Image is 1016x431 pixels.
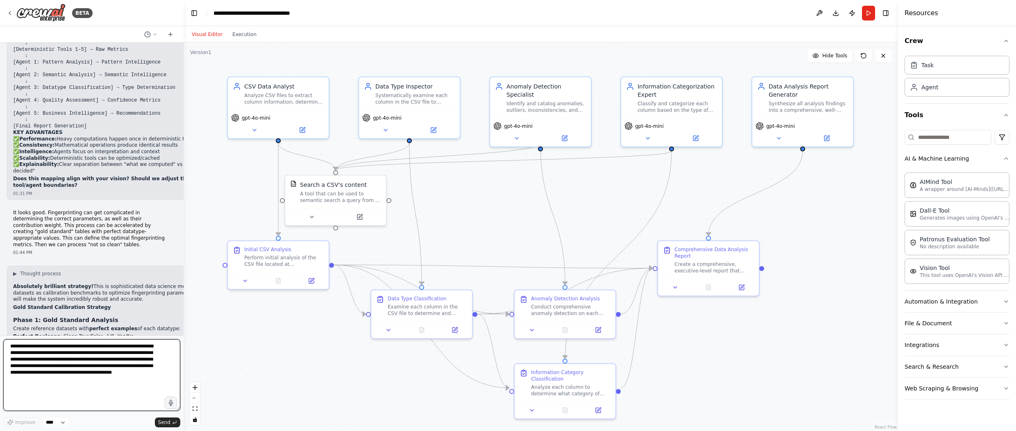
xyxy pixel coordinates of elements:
[15,419,35,426] span: Improve
[905,104,1009,127] button: Tools
[227,240,329,290] div: Initial CSV AnalysisPerform initial analysis of the CSV file located at {csv_file_path}. Extract ...
[331,143,544,170] g: Edge from 629d8eb7-41a8-46af-b538-850aaf899ebb to d9f9bb1b-39a1-49f5-87cc-124af1919b61
[548,406,583,415] button: No output available
[190,382,200,393] button: zoom in
[905,291,1009,312] button: Automation & Integration
[227,77,329,139] div: CSV Data AnalystAnalyze CSV files to extract column information, determine data types, detect pat...
[905,8,938,18] h4: Resources
[620,77,723,147] div: Information Categorization ExpertClassify and categorize each column based on the type of informa...
[19,142,54,148] strong: Consistency:
[244,254,324,268] div: Perform initial analysis of the CSV file located at {csv_file_path}. Extract basic information ab...
[506,100,586,113] div: Identify and catalog anomalies, outliers, inconsistencies, and data quality issues within each co...
[3,417,39,428] button: Improve
[244,246,291,253] div: Initial CSV Analysis
[637,82,717,99] div: Information Categorization Expert
[637,100,717,113] div: Classify and categorize each column based on the type of information it contains (e.g., personal ...
[13,136,213,175] p: ✅ Heavy computations happen once in deterministic tools ✅ Mathematical operations produce identic...
[274,143,282,236] g: Edge from ef8e0feb-0740-49c8-8ca2-731e4fbb0dfe to 40a91c50-b42d-4af9-8646-6c3e732e7310
[190,393,200,404] button: zoom out
[187,29,227,39] button: Visual Editor
[584,406,612,415] button: Open in side panel
[13,129,63,135] strong: KEY ADVANTAGES
[803,134,850,143] button: Open in side panel
[20,270,61,277] span: Thought process
[388,295,446,302] div: Data Type Classification
[279,125,325,135] button: Open in side panel
[242,115,270,121] span: gpt-4o-mini
[13,317,118,323] strong: Phase 1: Gold Standard Analysis
[489,77,592,147] div: Anomaly Detection SpecialistIdentify and catalog anomalies, outliers, inconsistencies, and data q...
[358,77,460,139] div: Data Type InspectorSystematically examine each column in the CSV file to determine precise data t...
[375,92,455,105] div: Systematically examine each column in the CSV file to determine precise data types (numeric, cate...
[244,92,324,105] div: Analyze CSV files to extract column information, determine data types, detect patterns, and ident...
[657,240,760,297] div: Comprehensive Data Analysis ReportCreate a comprehensive, executive-level report that synthesizes...
[920,178,1010,186] div: AIMind Tool
[910,182,916,188] img: AIMindTool
[16,4,66,22] img: Logo
[905,313,1009,334] button: File & Document
[751,77,854,147] div: Data Analysis Report GeneratorSynthesize all analysis findings into a comprehensive, well-structu...
[905,52,1009,103] div: Crew
[504,123,533,129] span: gpt-4o-mini
[336,212,383,222] button: Open in side panel
[405,143,426,285] g: Edge from 1dbf2acc-2007-4f6c-a88a-9bdd2f0b7f4e to b183ccbc-8b6b-449e-ad24-39f9ee85956d
[404,325,439,335] button: No output available
[674,261,754,274] div: Create a comprehensive, executive-level report that synthesizes all findings from the CSV analysi...
[584,325,612,335] button: Open in side panel
[920,206,1010,215] div: Dall-E Tool
[905,29,1009,52] button: Crew
[72,8,93,18] div: BETA
[13,34,175,129] code: [CSV Input] ↓ [Deterministic Tools 1-5] → Raw Metrics ↓ [Agent 1: Pattern Analysis] → Pattern Int...
[635,123,664,129] span: gpt-4o-mini
[905,127,1009,406] div: Tools
[769,82,848,99] div: Data Analysis Report Generator
[244,82,324,91] div: CSV Data Analyst
[388,304,467,317] div: Examine each column in the CSV file to determine and classify its data type. Analyze the values i...
[920,215,1010,221] p: Generates images using OpenAI's Dall-E model.
[331,143,413,170] g: Edge from 1dbf2acc-2007-4f6c-a88a-9bdd2f0b7f4e to d9f9bb1b-39a1-49f5-87cc-124af1919b61
[536,143,569,285] g: Edge from 629d8eb7-41a8-46af-b538-850aaf899ebb to f1a05575-3c91-41e7-9de7-01b36a9e50f2
[188,7,200,19] button: Hide left sidebar
[141,29,161,39] button: Switch to previous chat
[89,326,138,331] strong: perfect examples
[514,290,616,339] div: Anomaly Detection AnalysisConduct comprehensive anomaly detection on each column of the CSV file....
[921,83,938,91] div: Agent
[19,161,59,167] strong: Explainability:
[920,243,990,250] p: No description available
[410,125,456,135] button: Open in side panel
[691,283,726,293] button: No output available
[13,284,267,303] p: This is sophisticated data science methodology - using gold standard datasets as calibration benc...
[621,264,653,392] g: Edge from c565c1d8-5b6b-4528-ac10-952dff2a0d4a to 86fee5d2-b6fe-4960-b545-6e842b29188d
[905,148,1009,169] button: AI & Machine Learning
[674,246,754,259] div: Comprehensive Data Analysis Report
[561,151,676,358] g: Edge from 0127f27c-a958-46ac-8e31-32c1be5bc9b4 to c565c1d8-5b6b-4528-ac10-952dff2a0d4a
[190,382,200,425] div: React Flow controls
[13,333,60,339] strong: Perfect Booleans
[728,283,756,293] button: Open in side panel
[441,325,469,335] button: Open in side panel
[478,264,653,318] g: Edge from b183ccbc-8b6b-449e-ad24-39f9ee85956d to 86fee5d2-b6fe-4960-b545-6e842b29188d
[910,211,916,217] img: DallETool
[13,304,111,310] strong: Gold Standard Calibration Strategy
[19,155,50,161] strong: Scalability:
[769,100,848,113] div: Synthesize all analysis findings into a comprehensive, well-structured report that documents data...
[290,181,297,187] img: CSVSearchTool
[905,356,1009,377] button: Search & Research
[13,210,170,248] p: It looks good. Fingerprinting can get complicated in determining the correct parameters, as well ...
[13,270,17,277] span: ▶
[274,143,340,170] g: Edge from ef8e0feb-0740-49c8-8ca2-731e4fbb0dfe to d9f9bb1b-39a1-49f5-87cc-124af1919b61
[300,181,367,189] div: Search a CSV's content
[13,284,93,289] strong: Absolutely brilliant strategy!
[807,49,852,62] button: Hide Tools
[905,378,1009,399] button: Web Scraping & Browsing
[13,176,190,188] strong: Does this mapping align with your vision? Should we adjust the tool/agent boundaries?
[284,175,387,226] div: CSVSearchToolSearch a CSV's contentA tool that can be used to semantic search a query from a CSV'...
[672,134,719,143] button: Open in side panel
[822,52,847,59] span: Hide Tools
[531,295,600,302] div: Anomaly Detection Analysis
[910,239,916,246] img: PatronusEvalTool
[190,404,200,414] button: fit view
[13,250,170,256] div: 01:44 PM
[531,304,610,317] div: Conduct comprehensive anomaly detection on each column of the CSV file. Identify statistical outl...
[164,29,177,39] button: Start a new chat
